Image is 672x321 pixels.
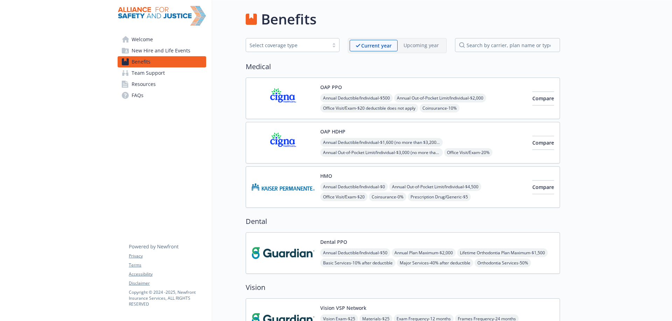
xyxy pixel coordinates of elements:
[246,282,560,293] h2: Vision
[118,79,206,90] a: Resources
[252,172,315,202] img: Kaiser Permanente Insurance Company carrier logo
[118,45,206,56] a: New Hire and Life Events
[408,192,471,201] span: Prescription Drug/Generic - $5
[320,182,388,191] span: Annual Deductible/Individual - $0
[532,139,554,146] span: Compare
[252,238,315,268] img: Guardian carrier logo
[532,184,554,190] span: Compare
[129,280,206,286] a: Disclaimer
[389,182,481,191] span: Annual Out-of-Pocket Limit/Individual - $4,500
[246,216,560,227] h2: Dental
[320,148,443,157] span: Annual Out-of-Pocket Limit/Individual - $3,000 (no more than $3,200 per individual - within a fam...
[444,148,492,157] span: Office Visit/Exam - 20%
[532,180,554,194] button: Compare
[320,258,395,267] span: Basic Services - 10% after deductible
[132,90,143,101] span: FAQs
[320,238,347,246] button: Dental PPO
[532,92,554,105] button: Compare
[129,262,206,268] a: Terms
[320,138,443,147] span: Annual Deductible/Individual - $1,600 (no more than $3,200 per individual - within a family)
[475,258,531,267] span: Orthodontia Services - 50%
[420,104,460,112] span: Coinsurance - 10%
[132,45,190,56] span: New Hire and Life Events
[320,172,332,180] button: HMO
[532,95,554,102] span: Compare
[129,289,206,307] p: Copyright © 2024 - 2025 , Newfront Insurance Services, ALL RIGHTS RESERVED
[394,94,486,102] span: Annual Out-of-Pocket Limit/Individual - $2,000
[397,258,473,267] span: Major Services - 40% after deductible
[132,79,156,90] span: Resources
[250,42,325,49] div: Select coverage type
[457,248,548,257] span: Lifetime Orthodontia Plan Maximum - $1,500
[320,94,393,102] span: Annual Deductible/Individual - $500
[118,67,206,79] a: Team Support
[252,83,315,113] img: CIGNA carrier logo
[118,34,206,45] a: Welcome
[361,42,392,49] p: Current year
[252,128,315,158] img: CIGNA carrier logo
[118,90,206,101] a: FAQs
[129,271,206,277] a: Accessibility
[132,56,150,67] span: Benefits
[132,67,165,79] span: Team Support
[132,34,153,45] span: Welcome
[404,42,439,49] p: Upcoming year
[398,40,445,51] span: Upcoming year
[118,56,206,67] a: Benefits
[392,248,456,257] span: Annual Plan Maximum - $2,000
[320,83,342,91] button: OAP PPO
[129,253,206,259] a: Privacy
[261,9,316,30] h1: Benefits
[320,248,390,257] span: Annual Deductible/Individual - $50
[532,136,554,150] button: Compare
[320,304,366,312] button: Vision VSP Network
[320,192,367,201] span: Office Visit/Exam - $20
[455,38,560,52] input: search by carrier, plan name or type
[320,128,345,135] button: OAP HDHP
[246,61,560,72] h2: Medical
[369,192,406,201] span: Coinsurance - 0%
[320,104,418,112] span: Office Visit/Exam - $20 deductible does not apply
